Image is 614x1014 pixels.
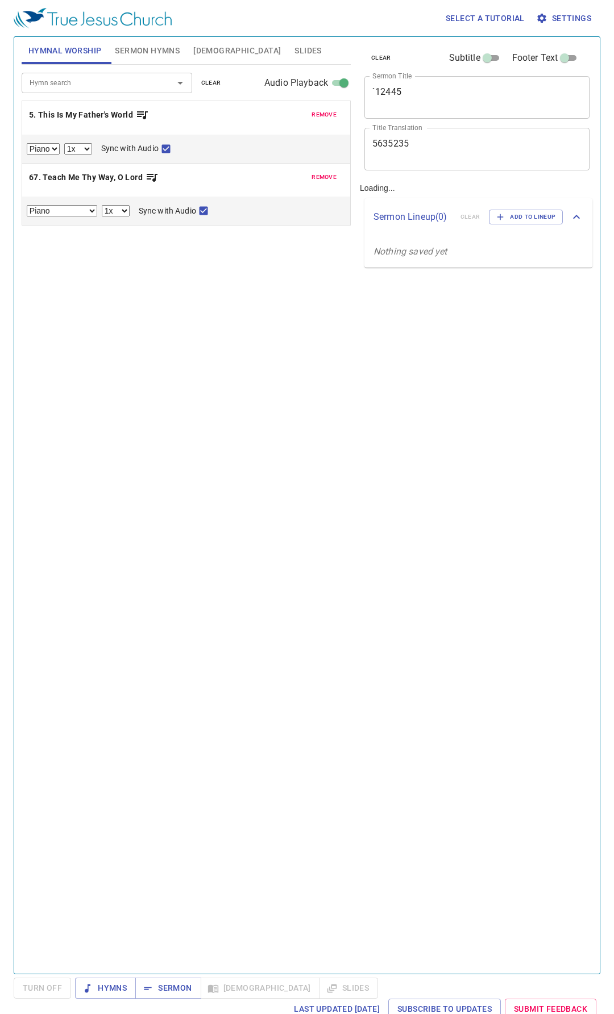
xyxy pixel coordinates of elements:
[139,205,196,217] span: Sync with Audio
[374,210,451,224] p: Sermon Lineup ( 0 )
[115,44,180,58] span: Sermon Hymns
[312,110,337,120] span: remove
[371,53,391,63] span: clear
[29,170,159,185] button: 67. Teach Me Thy Way, O Lord
[135,978,201,999] button: Sermon
[374,246,447,257] i: Nothing saved yet
[28,44,102,58] span: Hymnal Worship
[29,108,133,122] b: 5. This Is My Father's World
[496,212,555,222] span: Add to Lineup
[27,205,97,216] select: Select Track
[372,138,582,160] textarea: 5635235
[101,143,159,155] span: Sync with Audio
[193,44,281,58] span: [DEMOGRAPHIC_DATA]
[29,108,150,122] button: 5. This Is My Father's World
[538,11,591,26] span: Settings
[14,8,172,28] img: True Jesus Church
[294,44,321,58] span: Slides
[512,51,558,65] span: Footer Text
[441,8,529,29] button: Select a tutorial
[449,51,480,65] span: Subtitle
[364,51,398,65] button: clear
[264,76,328,90] span: Audio Playback
[305,108,343,122] button: remove
[29,170,143,185] b: 67. Teach Me Thy Way, O Lord
[144,981,192,995] span: Sermon
[305,170,343,184] button: remove
[102,205,130,216] select: Playback Rate
[312,172,337,182] span: remove
[27,143,60,155] select: Select Track
[446,11,525,26] span: Select a tutorial
[534,8,596,29] button: Settings
[364,198,592,236] div: Sermon Lineup(0)clearAdd to Lineup
[84,981,127,995] span: Hymns
[201,78,221,88] span: clear
[172,75,188,91] button: Open
[372,86,582,108] textarea: `12445
[355,32,597,969] div: Loading...
[64,143,92,155] select: Playback Rate
[75,978,136,999] button: Hymns
[489,210,563,224] button: Add to Lineup
[194,76,228,90] button: clear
